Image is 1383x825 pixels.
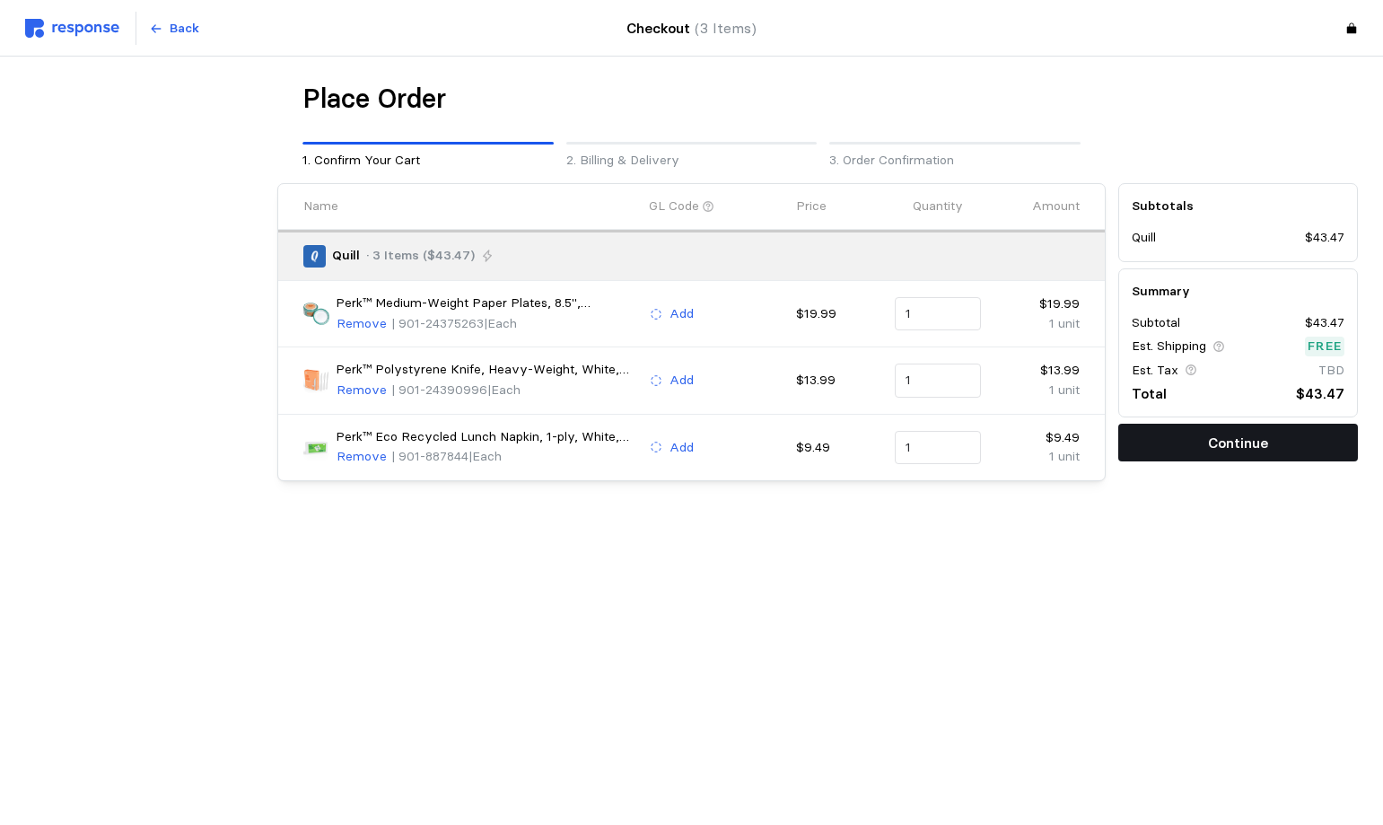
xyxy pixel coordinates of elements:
[391,448,468,464] span: | 901-887844
[1208,432,1268,454] p: Continue
[391,315,484,331] span: | 901-24375263
[487,382,521,398] span: | Each
[336,294,636,313] p: Perk™ Medium-Weight Paper Plates, 8.5", Teal/White, 125/Pack (PK54329)
[906,432,971,464] input: Qty
[366,246,475,266] p: · 3 Items ($43.47)
[1132,282,1344,301] h5: Summary
[649,370,695,391] button: Add
[303,367,329,393] img: s1166471_s7
[337,447,387,467] p: Remove
[303,197,338,216] p: Name
[670,304,694,324] p: Add
[796,438,882,458] p: $9.49
[993,381,1080,400] p: 1 unit
[337,314,387,334] p: Remove
[1308,337,1342,356] p: Free
[670,371,694,391] p: Add
[302,82,446,117] h1: Place Order
[336,380,388,401] button: Remove
[670,438,694,458] p: Add
[993,314,1080,334] p: 1 unit
[695,20,757,37] span: (3 Items)
[993,361,1080,381] p: $13.99
[906,364,971,397] input: Qty
[1296,382,1344,405] p: $43.47
[829,151,1081,171] p: 3. Order Confirmation
[336,360,636,380] p: Perk™ Polystyrene Knife, Heavy-Weight, White, 100/Pack (PK56403)
[303,301,329,327] img: s1176631_s7
[1132,313,1180,333] p: Subtotal
[391,382,487,398] span: | 901-24390996
[566,151,818,171] p: 2. Billing & Delivery
[1305,313,1344,333] p: $43.47
[1132,228,1156,248] p: Quill
[1132,361,1178,381] p: Est. Tax
[626,17,757,39] h4: Checkout
[649,197,699,216] p: GL Code
[906,298,971,330] input: Qty
[336,313,388,335] button: Remove
[993,428,1080,448] p: $9.49
[649,437,695,459] button: Add
[303,434,329,461] img: 7DA4C578-923D-49D3-9CD20A980D896754_s7
[649,303,695,325] button: Add
[796,304,882,324] p: $19.99
[993,447,1080,467] p: 1 unit
[170,19,199,39] p: Back
[993,294,1080,314] p: $19.99
[1305,228,1344,248] p: $43.47
[468,448,502,464] span: | Each
[1118,424,1358,461] button: Continue
[1132,337,1206,356] p: Est. Shipping
[336,427,636,447] p: Perk™ Eco Recycled Lunch Napkin, 1-ply, White, 400 Napkins/Pack (CW20179)
[302,151,554,171] p: 1. Confirm Your Cart
[1318,361,1344,381] p: TBD
[337,381,387,400] p: Remove
[332,246,360,266] p: Quill
[336,446,388,468] button: Remove
[1032,197,1080,216] p: Amount
[796,371,882,391] p: $13.99
[1132,197,1344,215] h5: Subtotals
[1132,382,1167,405] p: Total
[25,19,119,38] img: svg%3e
[484,315,517,331] span: | Each
[139,12,209,46] button: Back
[913,197,963,216] p: Quantity
[796,197,827,216] p: Price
